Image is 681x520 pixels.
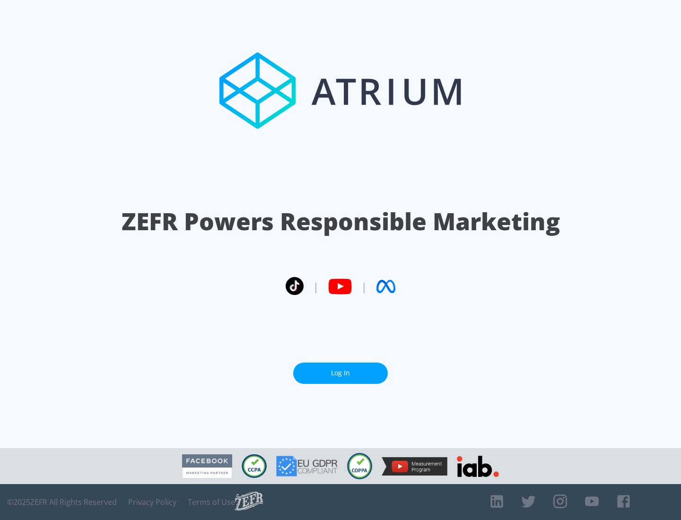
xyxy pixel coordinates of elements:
img: GDPR Compliant [276,456,338,477]
img: YouTube Measurement Program [382,457,447,476]
img: IAB [457,456,499,477]
span: © 2025 ZEFR All Rights Reserved [7,497,117,507]
a: Terms of Use [188,497,235,507]
img: Facebook Marketing Partner [182,454,232,478]
img: COPPA Compliant [347,453,372,479]
a: Log In [293,363,388,384]
span: | [313,279,319,294]
a: Privacy Policy [128,497,176,507]
span: | [361,279,367,294]
img: CCPA Compliant [242,454,267,478]
h1: ZEFR Powers Responsible Marketing [122,205,560,238]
